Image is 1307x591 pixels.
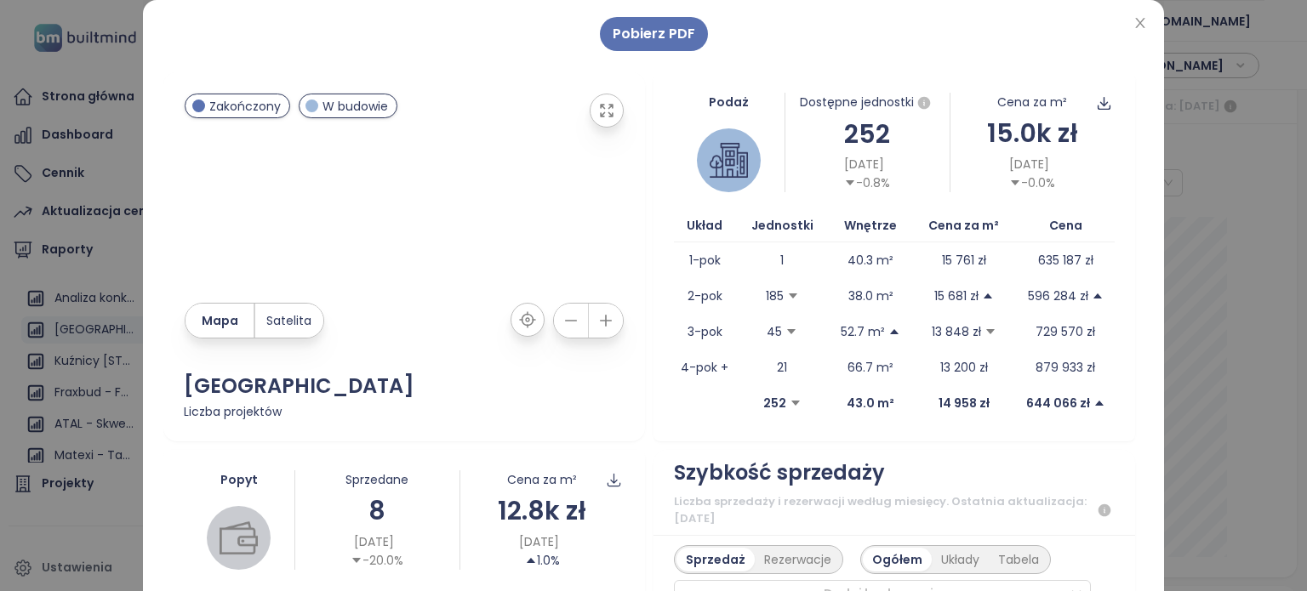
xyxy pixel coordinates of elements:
div: 1.0% [525,551,560,570]
div: Cena za m² [997,93,1067,111]
p: 21 [777,358,787,377]
span: caret-down [1009,177,1021,189]
div: Ogółem [863,548,932,571]
img: house [710,141,748,179]
span: caret-down [985,326,996,338]
div: Liczba sprzedaży i rezerwacji według miesięcy. Ostatnia aktualizacja: [DATE] [674,493,1115,528]
p: 15 761 zł [942,251,986,270]
p: 13 200 zł [940,358,988,377]
div: 8 [295,491,459,531]
span: close [1133,16,1147,30]
td: 1-pok [674,242,735,278]
div: Szybkość sprzedaży [674,457,885,489]
div: 252 [785,114,950,154]
p: 729 570 zł [1036,322,1095,341]
img: wallet [220,519,258,557]
p: 185 [766,287,784,305]
td: 4-pok + [674,349,735,385]
p: 52.7 m² [841,322,885,341]
span: [DATE] [519,532,559,551]
button: Pobierz PDF [600,17,708,51]
div: [GEOGRAPHIC_DATA] [184,370,625,402]
p: 45 [767,322,782,341]
th: Wnętrze [830,209,912,242]
th: Jednostki [735,209,830,242]
span: caret-down [790,397,802,409]
p: 13 848 zł [932,322,981,341]
span: caret-down [351,554,362,566]
p: 14 958 zł [939,394,990,412]
div: Układy [932,548,989,571]
span: caret-down [785,326,797,338]
p: 38.0 m² [848,287,893,305]
div: Popyt [184,470,294,489]
span: [DATE] [1009,155,1049,173]
p: 644 066 zł [1026,394,1090,412]
th: Cena za m² [911,209,1016,242]
span: Zakończony [209,97,281,116]
div: 15.0k zł [950,113,1115,153]
p: 1 [780,251,784,270]
span: caret-up [1093,397,1105,409]
div: Dostępne jednostki [785,93,950,113]
div: Sprzedane [295,470,459,489]
div: Liczba projektów [184,402,625,421]
span: caret-up [982,290,994,302]
div: -0.8% [844,173,890,192]
span: caret-up [888,326,900,338]
button: Mapa [185,304,254,338]
span: [DATE] [354,532,394,551]
button: Satelita [255,304,323,338]
div: Podaż [674,93,785,111]
span: W budowie [322,97,388,116]
div: Tabela [989,548,1048,571]
span: caret-up [525,554,537,566]
div: -20.0% [351,551,403,570]
div: 12.8k zł [460,491,625,531]
p: 43.0 m² [847,394,894,412]
button: Close [1131,14,1150,33]
span: caret-down [787,290,799,302]
th: Cena [1016,209,1115,242]
div: Cena za m² [507,470,577,489]
p: 15 681 zł [934,287,979,305]
p: 252 [763,394,786,412]
p: 66.7 m² [848,358,893,377]
div: Sprzedaż [676,548,755,571]
div: -0.0% [1009,173,1055,192]
p: 596 284 zł [1028,287,1088,305]
p: 879 933 zł [1036,358,1095,377]
span: Pobierz PDF [613,23,695,44]
td: 2-pok [674,278,735,314]
p: 635 187 zł [1038,251,1093,270]
p: 40.3 m² [848,251,893,270]
span: caret-up [1092,290,1104,302]
span: Satelita [266,311,311,330]
td: 3-pok [674,314,735,349]
span: Mapa [202,311,238,330]
th: Układ [674,209,735,242]
span: [DATE] [844,155,884,173]
div: Rezerwacje [755,548,841,571]
span: caret-down [844,177,856,189]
